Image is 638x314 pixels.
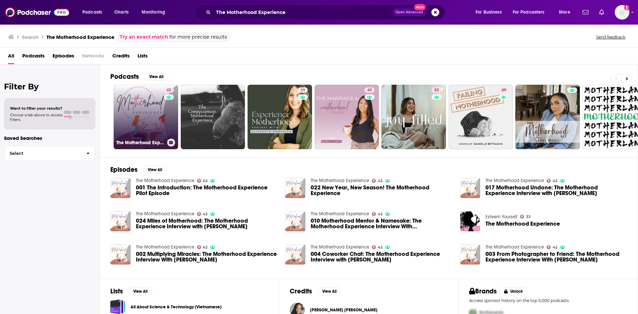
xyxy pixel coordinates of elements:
a: ListsView All [110,287,152,295]
a: Show notifications dropdown [580,7,591,18]
a: Podcasts [22,51,45,64]
a: Show notifications dropdown [596,7,607,18]
img: User Profile [615,5,629,20]
span: Episodes [53,51,74,64]
a: Victoria Lauture Duncker [310,307,377,313]
img: 001 The Introduction: The Motherhood Experience Pilot Episode [110,178,131,198]
span: 53 [434,87,439,94]
span: Monitoring [142,8,165,17]
button: View All [144,73,168,81]
a: The Motherhood Experience [136,178,194,183]
span: 42 [553,246,557,249]
span: 42 [203,246,207,249]
h3: The Motherhood Experience [47,34,114,40]
h3: The Motherhood Experience [116,140,164,146]
a: Credits [112,51,130,64]
span: 42 [378,213,382,216]
img: 017 Motherhood Undone: The Motherhood Experience Interview with Michele Cushatt [460,178,480,198]
span: Charts [114,8,129,17]
a: 004 Coworker Chat: The Motherhood Experience Interview with Elisha Ford [285,244,305,264]
a: 017 Motherhood Undone: The Motherhood Experience Interview with Michele Cushatt [485,185,627,196]
span: 42 [553,179,557,182]
a: 29 [298,87,308,93]
button: open menu [554,7,579,18]
a: EpisodesView All [110,165,167,174]
h2: Lists [110,287,123,295]
span: 33 [526,215,531,218]
span: 42 [166,87,171,94]
img: The Motherhood Experience [460,211,480,231]
a: The Motherhood Experience [311,244,369,250]
a: 42 [372,245,382,249]
button: Show profile menu [615,5,629,20]
a: 42 [197,212,208,216]
a: 49 [499,87,509,93]
span: 40 [367,87,372,94]
a: 42 [372,179,382,183]
img: 002 Multiplying Miracles: The Motherhood Experience Interview With Tiffani Asher [110,244,131,264]
span: 010 Motherhood Mentor & Namesake: The Motherhood Experience Interview With [PERSON_NAME] [311,218,452,229]
button: open menu [508,7,554,18]
img: 010 Motherhood Mentor & Namesake: The Motherhood Experience Interview With Karen Harlan [285,211,305,231]
img: 024 Miles of Motherhood: The Motherhood Experience Interview with Anna Marohl [110,211,131,231]
span: 29 [300,87,305,94]
a: All About Science & Technology (Vietnamese) [131,303,222,311]
span: New [414,4,426,10]
a: The Motherhood Experience [136,244,194,250]
span: Choose a tab above to access filters. [10,113,62,122]
button: Send feedback [594,34,627,40]
a: 022 New Year, New Season! The Motherhood Experience [311,185,452,196]
a: The Motherhood Experience [485,244,544,250]
span: For Podcasters [513,8,545,17]
span: [PERSON_NAME] [PERSON_NAME] [310,307,377,313]
a: PodcastsView All [110,72,168,81]
a: Charts [110,7,133,18]
span: 42 [203,179,207,182]
a: 53 [381,85,446,149]
span: 003 From Photographer to Friend: The Motherhood Experience Interview With [PERSON_NAME] [485,251,627,262]
a: The Motherhood Experience [311,211,369,217]
a: The Motherhood Experience [311,178,369,183]
a: 42 [372,212,382,216]
img: Podchaser - Follow, Share and Rate Podcasts [5,6,69,19]
a: All [8,51,14,64]
h2: Podcasts [110,72,139,81]
span: More [559,8,570,17]
a: 003 From Photographer to Friend: The Motherhood Experience Interview With Michelle Warren [485,251,627,262]
img: 003 From Photographer to Friend: The Motherhood Experience Interview With Michelle Warren [460,244,480,264]
span: 004 Coworker Chat: The Motherhood Experience Interview with [PERSON_NAME] [311,251,452,262]
a: 42 [164,87,174,93]
span: For Business [476,8,502,17]
a: Esteem Yourself [485,214,517,220]
a: 42 [547,245,557,249]
a: 42 [547,179,557,183]
a: Try an exact match [120,33,168,41]
h3: Search [22,34,39,40]
a: 33 [520,215,531,219]
a: The Motherhood Experience [485,178,544,183]
a: 001 The Introduction: The Motherhood Experience Pilot Episode [136,185,277,196]
button: Select [4,146,95,161]
button: View All [143,166,167,174]
a: 010 Motherhood Mentor & Namesake: The Motherhood Experience Interview With Karen Harlan [311,218,452,229]
h2: Brands [469,287,497,295]
a: 42 [197,245,208,249]
span: Open Advanced [395,11,423,14]
button: open menu [137,7,174,18]
a: 40 [365,87,374,93]
a: CreditsView All [290,287,341,295]
a: The Motherhood Experience [485,221,560,227]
